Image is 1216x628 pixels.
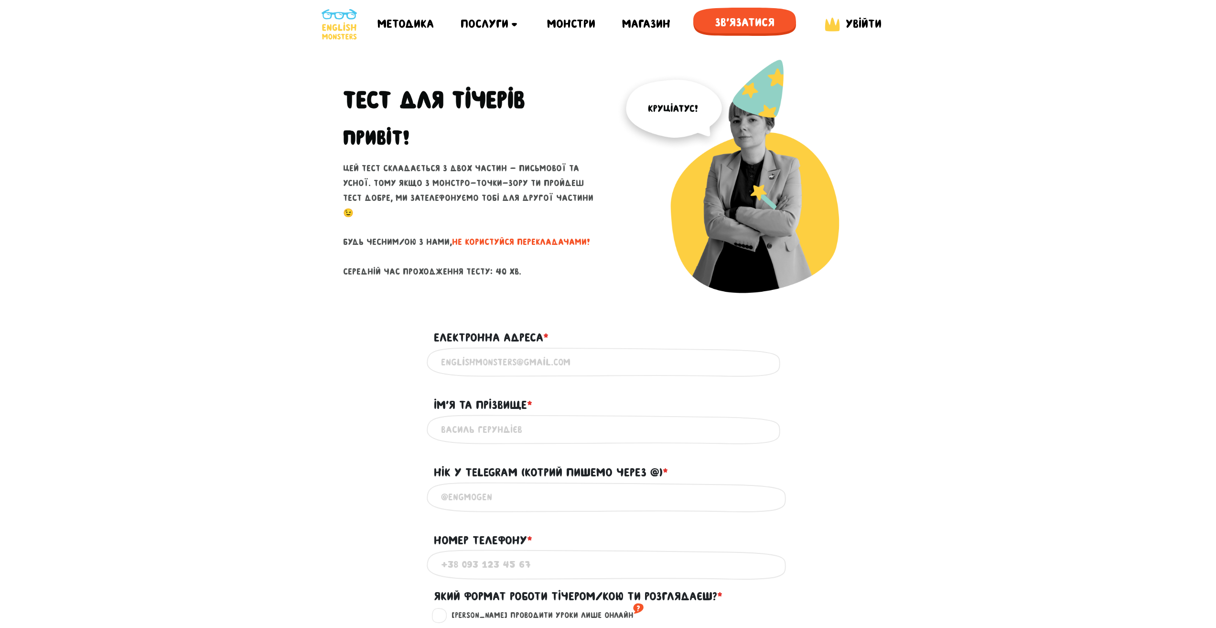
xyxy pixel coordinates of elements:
[343,161,601,279] p: Цей тест складається з двох частин - письмової та усної. Тому якщо з монстро-точки-зору ти пройде...
[633,601,644,616] sup: ?
[823,15,842,33] img: English Monsters login
[441,486,775,508] input: @engmogen
[441,352,775,373] input: englishmonsters@gmail.com
[441,554,775,575] input: +38 093 123 45 67
[693,8,796,37] span: Зв'язатися
[343,126,409,150] h2: Привіт!
[434,396,532,414] label: Ім'я та прізвище
[846,17,882,30] span: Увійти
[434,531,532,550] label: Номер телефону
[452,237,590,247] span: не користуйся перекладачами!
[443,609,644,622] label: [PERSON_NAME] проводити уроки лише онлайн
[322,9,357,40] img: English Monsters
[441,419,775,441] input: Василь Герундієв
[343,86,601,114] h1: Тест для тічерів
[693,8,796,41] a: Зв'язатися
[434,463,668,482] label: Нік у Telegram (котрий пишемо через @)
[434,587,722,606] label: Який формат роботи тічером/кою ти розглядаєш?
[615,59,873,317] img: English Monsters test
[434,329,549,347] label: Електронна адреса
